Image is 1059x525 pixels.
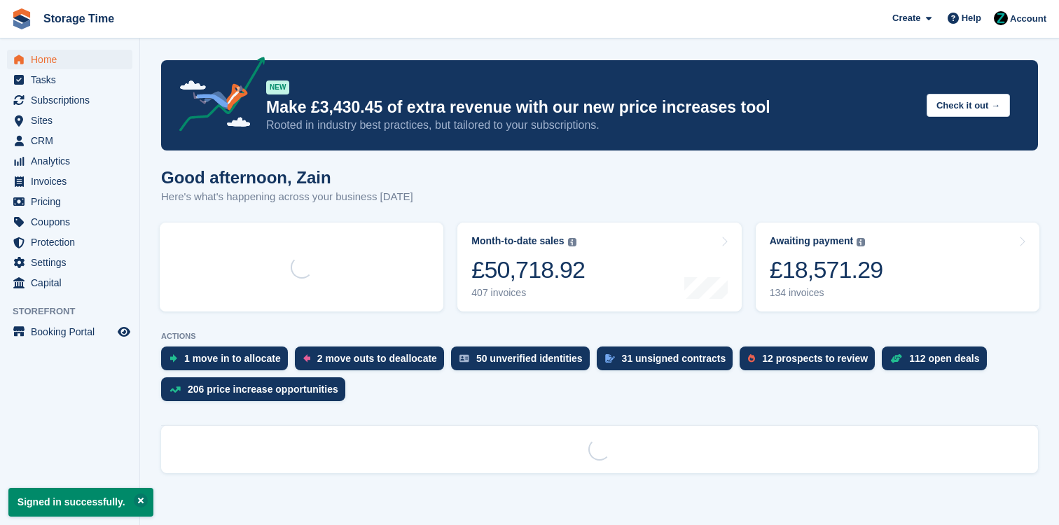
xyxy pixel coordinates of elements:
[7,273,132,293] a: menu
[1010,12,1046,26] span: Account
[295,346,451,377] a: 2 move outs to deallocate
[457,223,741,311] a: Month-to-date sales £50,718.92 407 invoices
[7,322,132,342] a: menu
[7,232,132,252] a: menu
[471,255,585,284] div: £50,718.92
[7,111,132,130] a: menu
[31,273,115,293] span: Capital
[31,232,115,252] span: Protection
[7,253,132,272] a: menu
[994,11,1008,25] img: Zain Sarwar
[303,354,310,363] img: move_outs_to_deallocate_icon-f764333ba52eb49d3ac5e1228854f67142a1ed5810a6f6cc68b1a99e826820c5.svg
[7,90,132,110] a: menu
[748,354,755,363] img: prospect-51fa495bee0391a8d652442698ab0144808aea92771e9ea1ae160a38d050c398.svg
[266,118,915,133] p: Rooted in industry best practices, but tailored to your subscriptions.
[7,70,132,90] a: menu
[471,287,585,299] div: 407 invoices
[13,304,139,318] span: Storefront
[161,346,295,377] a: 1 move in to allocate
[451,346,597,377] a: 50 unverified identities
[11,8,32,29] img: stora-icon-8386f47178a22dfd0bd8f6a31ec36ba5ce8667c1dd55bd0f319d3a0aa187defe.svg
[161,168,413,187] h1: Good afternoon, Zain
[31,322,115,342] span: Booking Portal
[161,332,1038,341] p: ACTIONS
[31,50,115,69] span: Home
[740,346,882,377] a: 12 prospects to review
[116,323,132,340] a: Preview store
[605,354,615,363] img: contract_signature_icon-13c848040528278c33f63329250d36e43548de30e8caae1d1a13099fd9432cc5.svg
[31,90,115,110] span: Subscriptions
[31,131,115,150] span: CRM
[568,238,576,246] img: icon-info-grey-7440780725fd019a000dd9b08b2336e03edf1995a4989e88bcd33f0948082b44.svg
[188,384,338,395] div: 206 price increase opportunities
[8,488,153,517] p: Signed in successfully.
[317,353,437,364] div: 2 move outs to deallocate
[161,377,352,408] a: 206 price increase opportunities
[266,97,915,118] p: Make £3,430.45 of extra revenue with our new price increases tool
[459,354,469,363] img: verify_identity-adf6edd0f0f0b5bbfe63781bf79b02c33cf7c696d77639b501bdc392416b5a36.svg
[169,386,181,393] img: price_increase_opportunities-93ffe204e8149a01c8c9dc8f82e8f89637d9d84a8eef4429ea346261dce0b2c0.svg
[927,94,1010,117] button: Check it out →
[7,212,132,232] a: menu
[161,189,413,205] p: Here's what's happening across your business [DATE]
[471,235,564,247] div: Month-to-date sales
[7,50,132,69] a: menu
[7,171,132,191] a: menu
[770,287,883,299] div: 134 invoices
[597,346,740,377] a: 31 unsigned contracts
[7,131,132,150] a: menu
[31,253,115,272] span: Settings
[892,11,920,25] span: Create
[756,223,1039,311] a: Awaiting payment £18,571.29 134 invoices
[184,353,281,364] div: 1 move in to allocate
[31,171,115,191] span: Invoices
[909,353,979,364] div: 112 open deals
[31,192,115,211] span: Pricing
[31,111,115,130] span: Sites
[7,192,132,211] a: menu
[31,70,115,90] span: Tasks
[857,238,865,246] img: icon-info-grey-7440780725fd019a000dd9b08b2336e03edf1995a4989e88bcd33f0948082b44.svg
[31,151,115,171] span: Analytics
[890,353,902,363] img: deal-1b604bf984904fb50ccaf53a9ad4b4a5d6e5aea283cecdc64d6e3604feb123c2.svg
[31,212,115,232] span: Coupons
[770,235,854,247] div: Awaiting payment
[622,353,726,364] div: 31 unsigned contracts
[266,80,289,94] div: NEW
[762,353,868,364] div: 12 prospects to review
[38,7,120,30] a: Storage Time
[962,11,981,25] span: Help
[167,57,265,136] img: price-adjustments-announcement-icon-8257ccfd72463d97f412b2fc003d46551f7dbcb40ab6d574587a9cd5c0d94...
[476,353,583,364] div: 50 unverified identities
[169,354,177,363] img: move_ins_to_allocate_icon-fdf77a2bb77ea45bf5b3d319d69a93e2d87916cf1d5bf7949dd705db3b84f3ca.svg
[7,151,132,171] a: menu
[882,346,993,377] a: 112 open deals
[770,255,883,284] div: £18,571.29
